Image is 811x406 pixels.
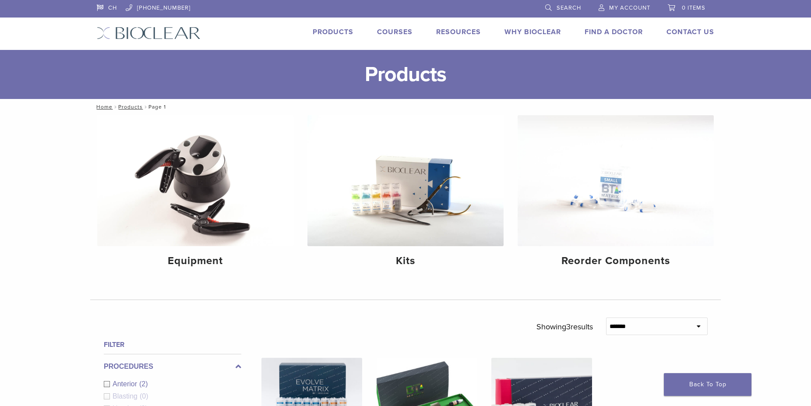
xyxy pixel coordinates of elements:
img: Bioclear [97,27,201,39]
span: Blasting [113,392,140,400]
span: Anterior [113,380,139,388]
h4: Reorder Components [525,253,707,269]
a: Contact Us [666,28,714,36]
span: 0 items [682,4,705,11]
a: Find A Doctor [585,28,643,36]
h4: Kits [314,253,497,269]
span: 3 [566,322,571,332]
span: Search [557,4,581,11]
span: / [143,105,148,109]
a: Resources [436,28,481,36]
p: Showing results [536,318,593,336]
a: Reorder Components [518,115,714,275]
a: Products [118,104,143,110]
label: Procedures [104,361,241,372]
a: Kits [307,115,504,275]
a: Why Bioclear [504,28,561,36]
h4: Equipment [104,253,286,269]
nav: Page 1 [90,99,721,115]
a: Products [313,28,353,36]
img: Reorder Components [518,115,714,246]
span: (2) [139,380,148,388]
a: Home [94,104,113,110]
a: Back To Top [664,373,751,396]
img: Kits [307,115,504,246]
img: Equipment [97,115,293,246]
a: Courses [377,28,413,36]
span: / [113,105,118,109]
a: Equipment [97,115,293,275]
span: (0) [140,392,148,400]
h4: Filter [104,339,241,350]
span: My Account [609,4,650,11]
